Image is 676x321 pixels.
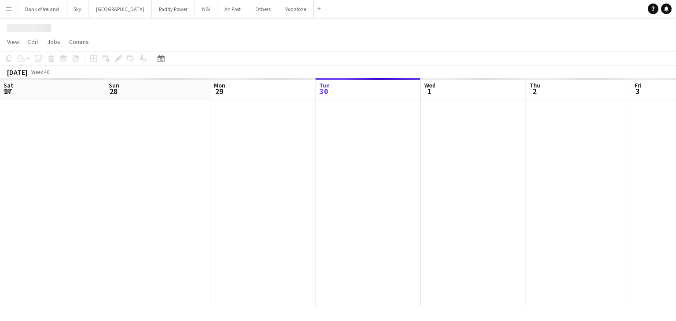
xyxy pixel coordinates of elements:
[214,81,225,89] span: Mon
[278,0,314,18] button: Vodafone
[7,38,19,46] span: View
[633,86,642,96] span: 3
[89,0,152,18] button: [GEOGRAPHIC_DATA]
[69,38,89,46] span: Comms
[28,38,38,46] span: Edit
[319,81,330,89] span: Tue
[195,0,217,18] button: NBI
[248,0,278,18] button: Others
[29,69,51,75] span: Week 40
[109,81,119,89] span: Sun
[635,81,642,89] span: Fri
[423,86,436,96] span: 1
[4,81,13,89] span: Sat
[25,36,42,47] a: Edit
[66,36,92,47] a: Comms
[318,86,330,96] span: 30
[18,0,66,18] button: Bank of Ireland
[7,68,27,77] div: [DATE]
[528,86,540,96] span: 2
[529,81,540,89] span: Thu
[4,36,23,47] a: View
[107,86,119,96] span: 28
[44,36,64,47] a: Jobs
[47,38,60,46] span: Jobs
[217,0,248,18] button: An Post
[213,86,225,96] span: 29
[66,0,89,18] button: Sky
[152,0,195,18] button: Paddy Power
[2,86,13,96] span: 27
[424,81,436,89] span: Wed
